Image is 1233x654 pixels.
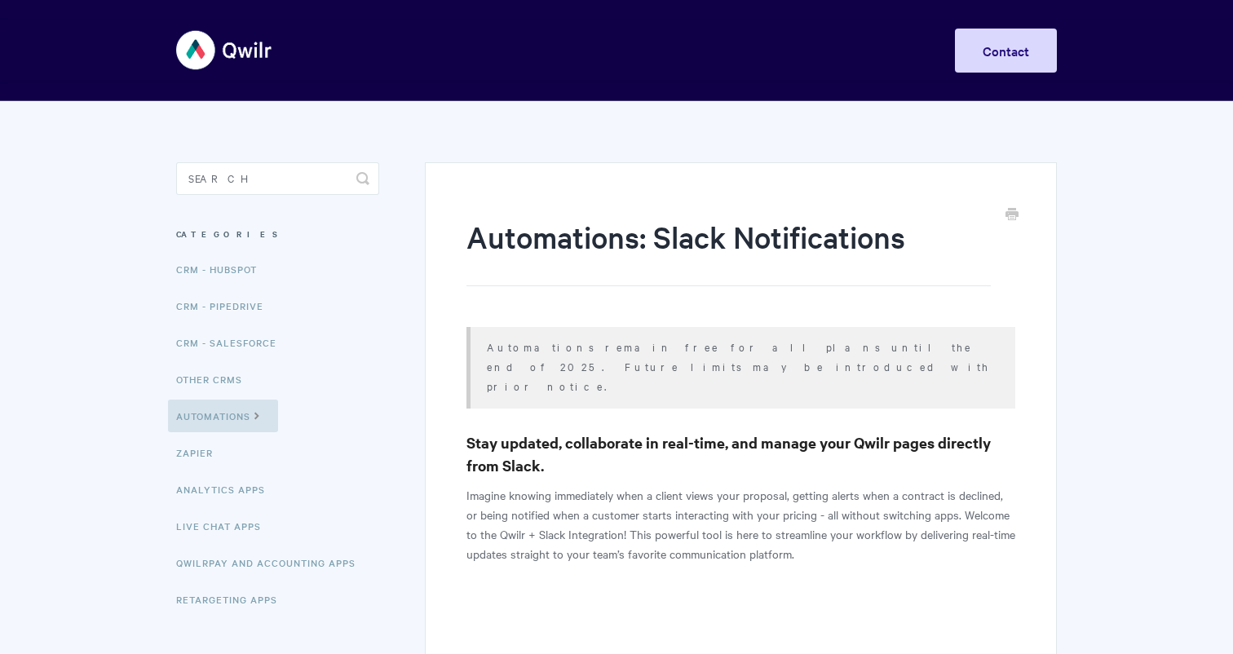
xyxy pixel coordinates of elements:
[176,162,379,195] input: Search
[176,436,225,469] a: Zapier
[466,216,991,286] h1: Automations: Slack Notifications
[176,219,379,249] h3: Categories
[176,20,273,81] img: Qwilr Help Center
[176,510,273,542] a: Live Chat Apps
[466,432,991,475] strong: Stay updated, collaborate in real-time, and manage your Qwilr pages directly from Slack.
[176,546,368,579] a: QwilrPay and Accounting Apps
[176,363,254,395] a: Other CRMs
[466,485,1015,563] p: Imagine knowing immediately when a client views your proposal, getting alerts when a contract is ...
[176,253,269,285] a: CRM - HubSpot
[168,400,278,432] a: Automations
[487,337,995,395] p: Automations remain free for all plans until the end of 2025. Future limits may be introduced with...
[176,583,289,616] a: Retargeting Apps
[1005,206,1019,224] a: Print this Article
[176,289,276,322] a: CRM - Pipedrive
[176,473,277,506] a: Analytics Apps
[176,326,289,359] a: CRM - Salesforce
[955,29,1057,73] a: Contact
